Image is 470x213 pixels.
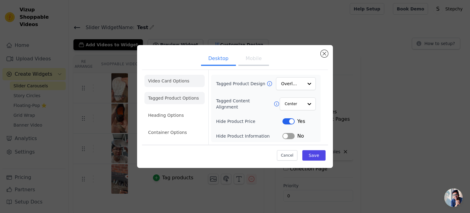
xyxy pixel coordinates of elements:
button: Mobile [238,52,269,66]
button: Save [302,150,326,161]
label: Tagged Product Design [216,81,266,87]
div: Open chat [444,188,463,207]
button: Desktop [201,52,236,66]
span: Yes [297,118,305,125]
li: Heading Options [144,109,205,121]
button: Close modal [321,50,328,57]
label: Hide Product Information [216,133,282,139]
label: Tagged Content Alignment [216,98,273,110]
li: Container Options [144,126,205,139]
span: No [297,132,304,140]
li: Video Card Options [144,75,205,87]
label: Hide Product Price [216,118,282,124]
li: Tagged Product Options [144,92,205,104]
button: Cancel [277,150,297,161]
